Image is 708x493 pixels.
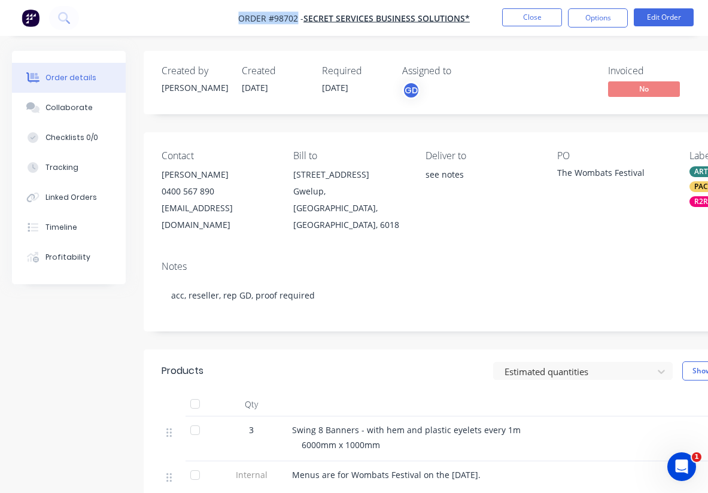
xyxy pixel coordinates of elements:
[242,65,308,77] div: Created
[608,65,698,77] div: Invoiced
[667,452,696,481] iframe: Intercom live chat
[45,132,98,143] div: Checklists 0/0
[215,392,287,416] div: Qty
[302,439,380,451] span: 6000mm x 1000mm
[426,150,538,162] div: Deliver to
[45,192,97,203] div: Linked Orders
[608,81,680,96] span: No
[292,424,521,436] span: Swing 8 Banners - with hem and plastic eyelets every 1m
[12,123,126,153] button: Checklists 0/0
[162,81,227,94] div: [PERSON_NAME]
[322,65,388,77] div: Required
[162,364,203,378] div: Products
[557,166,670,183] div: The Wombats Festival
[293,166,406,183] div: [STREET_ADDRESS]
[45,102,93,113] div: Collaborate
[502,8,562,26] button: Close
[568,8,628,28] button: Options
[162,65,227,77] div: Created by
[162,166,274,183] div: [PERSON_NAME]
[162,150,274,162] div: Contact
[45,222,77,233] div: Timeline
[426,166,538,205] div: see notes
[12,242,126,272] button: Profitability
[634,8,694,26] button: Edit Order
[303,13,470,24] a: Secret Services Business Solutions*
[238,13,303,24] span: Order #98702 -
[12,93,126,123] button: Collaborate
[293,166,406,233] div: [STREET_ADDRESS]Gwelup, [GEOGRAPHIC_DATA], [GEOGRAPHIC_DATA], 6018
[220,468,282,481] span: Internal
[12,212,126,242] button: Timeline
[22,9,39,27] img: Factory
[402,65,522,77] div: Assigned to
[12,63,126,93] button: Order details
[45,162,78,173] div: Tracking
[426,166,538,183] div: see notes
[242,82,268,93] span: [DATE]
[12,182,126,212] button: Linked Orders
[293,183,406,233] div: Gwelup, [GEOGRAPHIC_DATA], [GEOGRAPHIC_DATA], 6018
[322,82,348,93] span: [DATE]
[162,166,274,233] div: [PERSON_NAME]0400 567 890[EMAIL_ADDRESS][DOMAIN_NAME]
[293,150,406,162] div: Bill to
[12,153,126,182] button: Tracking
[45,252,90,263] div: Profitability
[249,424,254,436] span: 3
[162,183,274,200] div: 0400 567 890
[692,452,701,462] span: 1
[162,200,274,233] div: [EMAIL_ADDRESS][DOMAIN_NAME]
[402,81,420,99] button: GD
[557,150,670,162] div: PO
[45,72,96,83] div: Order details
